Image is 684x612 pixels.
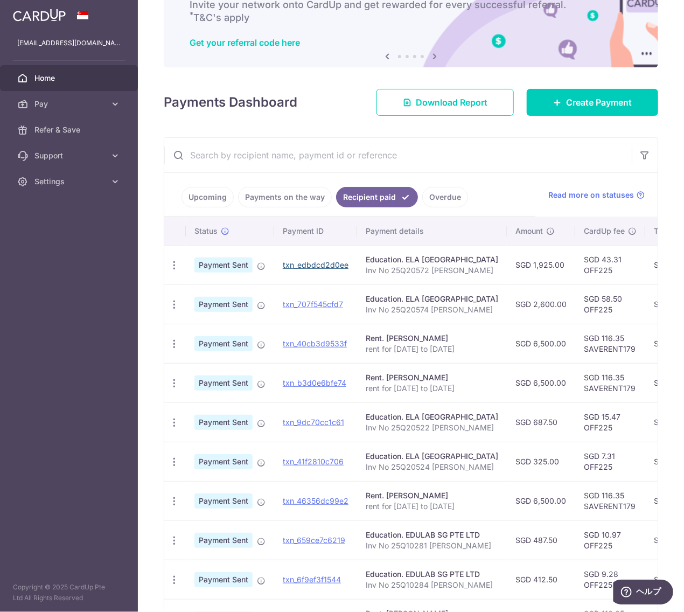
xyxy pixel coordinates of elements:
td: SGD 58.50 OFF225 [575,284,645,324]
div: Education. EDULAB SG PTE LTD [366,530,498,540]
td: SGD 43.31 OFF225 [575,245,645,284]
iframe: ウィジェットを開いて詳しい情報を確認できます [613,580,673,607]
span: Refer & Save [34,124,106,135]
div: Education. ELA [GEOGRAPHIC_DATA] [366,254,498,265]
a: txn_41f2810c706 [283,457,344,466]
p: Inv No 25Q20524 [PERSON_NAME] [366,462,498,472]
td: SGD 116.35 SAVERENT179 [575,481,645,520]
input: Search by recipient name, payment id or reference [164,138,632,172]
span: ヘルプ [23,7,48,17]
p: Inv No 25Q10281 [PERSON_NAME] [366,540,498,551]
span: Payment Sent [194,493,253,509]
a: txn_46356dc99e2 [283,496,348,505]
td: SGD 1,925.00 [507,245,575,284]
a: txn_6f9ef3f1544 [283,575,341,584]
p: rent for [DATE] to [DATE] [366,383,498,394]
th: Payment ID [274,217,357,245]
span: Home [34,73,106,84]
a: txn_40cb3d9533f [283,339,347,348]
span: Pay [34,99,106,109]
td: SGD 325.00 [507,442,575,481]
span: Status [194,226,218,237]
td: SGD 116.35 SAVERENT179 [575,324,645,363]
a: Read more on statuses [548,190,645,200]
span: Read more on statuses [548,190,634,200]
td: SGD 9.28 OFF225 [575,560,645,599]
a: txn_707f545cfd7 [283,300,343,309]
th: Payment details [357,217,507,245]
span: Settings [34,176,106,187]
div: Education. ELA [GEOGRAPHIC_DATA] [366,294,498,304]
span: Payment Sent [194,533,253,548]
span: Payment Sent [194,415,253,430]
a: Create Payment [527,89,658,116]
div: Education. ELA [GEOGRAPHIC_DATA] [366,412,498,422]
span: Payment Sent [194,572,253,587]
span: Payment Sent [194,297,253,312]
td: SGD 6,500.00 [507,481,575,520]
span: Create Payment [566,96,632,109]
a: Payments on the way [238,187,332,207]
td: SGD 487.50 [507,520,575,560]
p: rent for [DATE] to [DATE] [366,344,498,354]
td: SGD 15.47 OFF225 [575,402,645,442]
td: SGD 412.50 [507,560,575,599]
span: Support [34,150,106,161]
td: SGD 7.31 OFF225 [575,442,645,481]
p: Inv No 25Q20522 [PERSON_NAME] [366,422,498,433]
a: Upcoming [182,187,234,207]
a: txn_edbdcd2d0ee [283,260,348,269]
span: Payment Sent [194,375,253,391]
span: Download Report [416,96,487,109]
span: Payment Sent [194,258,253,273]
span: Payment Sent [194,454,253,469]
span: CardUp fee [584,226,625,237]
span: Payment Sent [194,336,253,351]
p: Inv No 25Q20574 [PERSON_NAME] [366,304,498,315]
div: Education. ELA [GEOGRAPHIC_DATA] [366,451,498,462]
div: Rent. [PERSON_NAME] [366,372,498,383]
td: SGD 6,500.00 [507,363,575,402]
img: CardUp [13,9,66,22]
div: Rent. [PERSON_NAME] [366,490,498,501]
div: Education. EDULAB SG PTE LTD [366,569,498,580]
div: Rent. [PERSON_NAME] [366,333,498,344]
h4: Payments Dashboard [164,93,297,112]
p: rent for [DATE] to [DATE] [366,501,498,512]
p: Inv No 25Q20572 [PERSON_NAME] [366,265,498,276]
a: Recipient paid [336,187,418,207]
a: Overdue [422,187,468,207]
p: [EMAIL_ADDRESS][DOMAIN_NAME] [17,38,121,48]
td: SGD 116.35 SAVERENT179 [575,363,645,402]
a: Get your referral code here [190,37,300,48]
a: txn_9dc70cc1c61 [283,418,344,427]
p: Inv No 25Q10284 [PERSON_NAME] [366,580,498,590]
a: txn_659ce7c6219 [283,535,345,545]
a: txn_b3d0e6bfe74 [283,378,346,387]
td: SGD 10.97 OFF225 [575,520,645,560]
a: Download Report [376,89,514,116]
td: SGD 2,600.00 [507,284,575,324]
span: Amount [515,226,543,237]
td: SGD 6,500.00 [507,324,575,363]
td: SGD 687.50 [507,402,575,442]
